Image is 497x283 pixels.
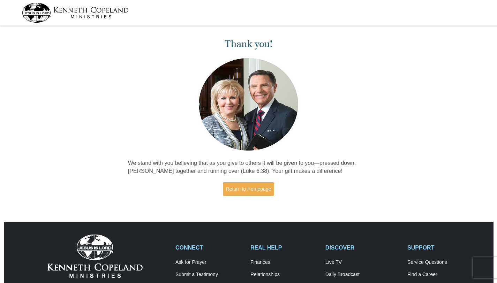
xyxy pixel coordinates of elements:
[223,182,274,196] a: Return to Homepage
[128,38,369,50] h1: Thank you!
[250,244,318,251] h2: REAL HELP
[325,271,400,278] a: Daily Broadcast
[325,259,400,266] a: Live TV
[175,259,243,266] a: Ask for Prayer
[197,56,300,152] img: Kenneth and Gloria
[47,235,143,278] img: Kenneth Copeland Ministries
[325,244,400,251] h2: DISCOVER
[407,259,475,266] a: Service Questions
[250,259,318,266] a: Finances
[175,244,243,251] h2: CONNECT
[22,3,129,23] img: kcm-header-logo.svg
[407,244,475,251] h2: SUPPORT
[175,271,243,278] a: Submit a Testimony
[250,271,318,278] a: Relationships
[407,271,475,278] a: Find a Career
[128,159,369,175] p: We stand with you believing that as you give to others it will be given to you—pressed down, [PER...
